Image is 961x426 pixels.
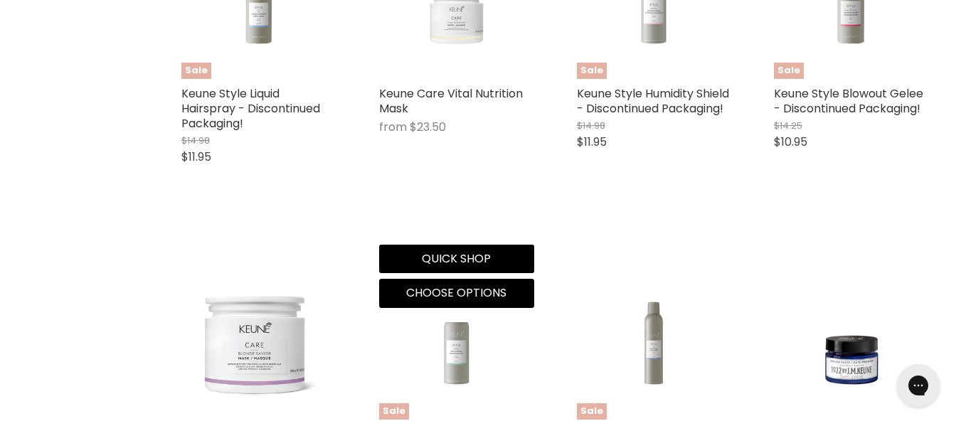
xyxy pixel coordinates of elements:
[577,63,607,79] span: Sale
[379,85,523,117] a: Keune Care Vital Nutrition Mask
[379,119,407,135] span: from
[410,119,446,135] span: $23.50
[181,63,211,79] span: Sale
[379,279,534,307] button: Choose options
[379,245,534,273] button: Quick shop
[181,85,320,132] a: Keune Style Liquid Hairspray - Discontinued Packaging!
[577,85,729,117] a: Keune Style Humidity Shield - Discontinued Packaging!
[181,149,211,165] span: $11.95
[380,285,533,399] img: Keune Style Dry Shampoo - Discontinued Packaging!
[379,403,409,420] span: Sale
[577,119,605,132] span: $14.98
[406,284,506,301] span: Choose options
[774,134,807,150] span: $10.95
[774,119,802,132] span: $14.25
[181,282,336,402] img: Keune Care Blonde Savior Mask
[774,63,804,79] span: Sale
[181,134,210,147] span: $14.98
[577,265,732,420] a: Keune Style Soft Set Spray - Discontinued Packaging!Sale
[181,265,336,420] a: Keune Care Blonde Savior Mask
[890,359,947,412] iframe: Gorgias live chat messenger
[577,403,607,420] span: Sale
[775,285,928,399] img: Keune 1922 Premier Paste
[774,265,929,420] a: Keune 1922 Premier Paste
[577,134,607,150] span: $11.95
[577,285,731,399] img: Keune Style Soft Set Spray - Discontinued Packaging!
[774,85,923,117] a: Keune Style Blowout Gelee - Discontinued Packaging!
[379,265,534,420] a: Keune Style Dry Shampoo - Discontinued Packaging!Sale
